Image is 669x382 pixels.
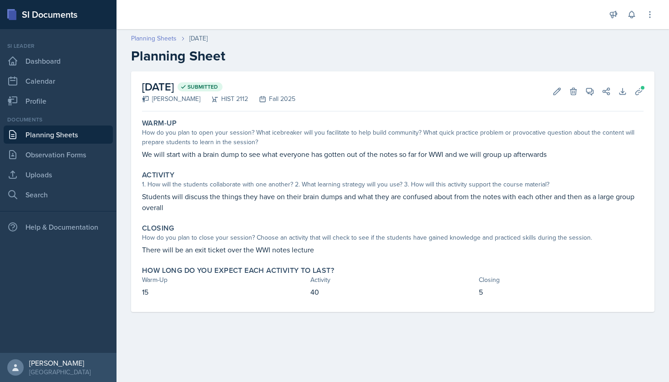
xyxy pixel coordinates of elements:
p: Students will discuss the things they have on their brain dumps and what they are confused about ... [142,191,644,213]
a: Planning Sheets [131,34,177,43]
div: Fall 2025 [248,94,295,104]
a: Uploads [4,166,113,184]
div: Documents [4,116,113,124]
a: Dashboard [4,52,113,70]
div: HIST 2112 [200,94,248,104]
div: [PERSON_NAME] [29,358,91,367]
div: How do you plan to close your session? Choose an activity that will check to see if the students ... [142,233,644,242]
label: How long do you expect each activity to last? [142,266,334,275]
div: 1. How will the students collaborate with one another? 2. What learning strategy will you use? 3.... [142,180,644,189]
label: Warm-Up [142,119,177,128]
p: 5 [479,286,644,297]
div: [GEOGRAPHIC_DATA] [29,367,91,377]
a: Calendar [4,72,113,90]
h2: [DATE] [142,79,295,95]
p: There will be an exit ticket over the WWI notes lecture [142,244,644,255]
p: We will start with a brain dump to see what everyone has gotten out of the notes so far for WWI a... [142,149,644,160]
p: 15 [142,286,307,297]
div: Help & Documentation [4,218,113,236]
div: [DATE] [189,34,208,43]
div: Si leader [4,42,113,50]
a: Profile [4,92,113,110]
h2: Planning Sheet [131,48,654,64]
div: How do you plan to open your session? What icebreaker will you facilitate to help build community... [142,128,644,147]
a: Planning Sheets [4,126,113,144]
span: Submitted [188,83,218,90]
p: 40 [310,286,475,297]
div: Closing [479,275,644,285]
div: Warm-Up [142,275,307,285]
div: Activity [310,275,475,285]
a: Observation Forms [4,146,113,164]
label: Closing [142,224,174,233]
label: Activity [142,171,174,180]
a: Search [4,186,113,204]
div: [PERSON_NAME] [142,94,200,104]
